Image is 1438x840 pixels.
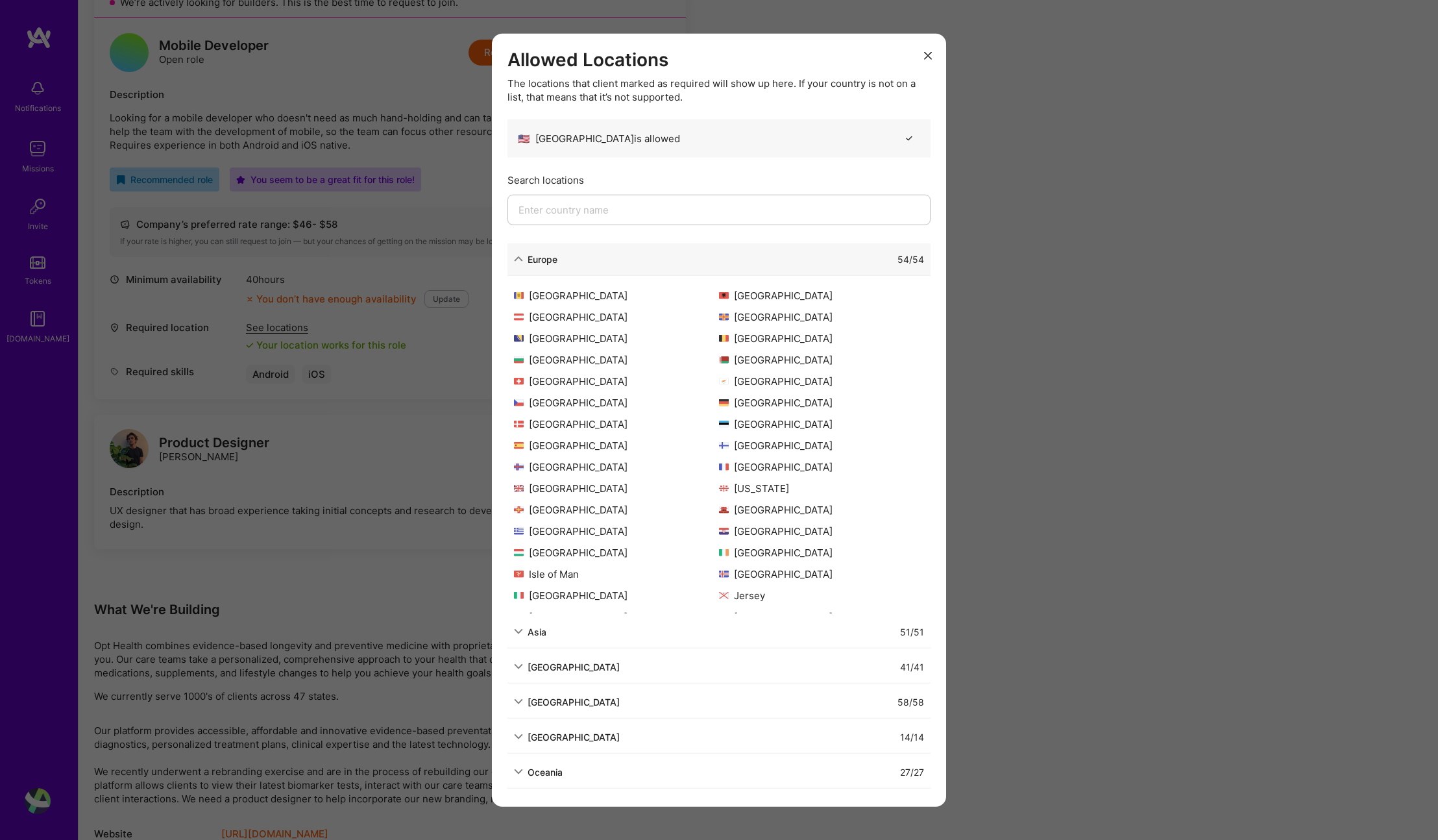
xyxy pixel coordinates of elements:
div: [GEOGRAPHIC_DATA] [514,331,719,345]
div: [GEOGRAPHIC_DATA] [719,352,924,366]
div: [GEOGRAPHIC_DATA] [719,524,924,537]
img: Cyprus [719,377,729,384]
div: [GEOGRAPHIC_DATA] [719,417,924,430]
div: Oceania [528,765,563,778]
img: Georgia [719,484,729,491]
img: Isle of Man [514,570,524,577]
div: Europe [528,252,557,266]
img: France [719,463,729,470]
div: [GEOGRAPHIC_DATA] [719,374,924,388]
div: Isle of Man [514,567,719,580]
img: Germany [719,399,729,406]
div: [GEOGRAPHIC_DATA] [514,524,719,537]
div: modal [492,34,946,807]
div: [GEOGRAPHIC_DATA] [719,460,924,473]
div: [GEOGRAPHIC_DATA] [528,660,620,673]
div: [GEOGRAPHIC_DATA] [528,730,620,743]
div: [GEOGRAPHIC_DATA] [514,374,719,388]
img: Switzerland [514,377,524,384]
div: [GEOGRAPHIC_DATA] [514,288,719,302]
i: icon CheckBlack [904,133,914,143]
span: 🇺🇸 [518,131,530,145]
img: Belarus [719,356,729,363]
img: Croatia [719,527,729,534]
i: icon ArrowDown [514,662,523,671]
div: [GEOGRAPHIC_DATA] [719,331,924,345]
img: Guernsey [514,506,524,513]
div: [GEOGRAPHIC_DATA] [514,352,719,366]
div: [GEOGRAPHIC_DATA] [719,288,924,302]
img: Åland [719,313,729,320]
img: Hungary [514,549,524,556]
img: Andorra [514,291,524,299]
div: [GEOGRAPHIC_DATA] [514,417,719,430]
div: [GEOGRAPHIC_DATA] [514,481,719,495]
i: icon ArrowDown [514,627,523,636]
div: [GEOGRAPHIC_DATA] [514,310,719,323]
i: icon ArrowDown [514,697,523,706]
div: [GEOGRAPHIC_DATA] [719,310,924,323]
i: icon ArrowDown [514,254,523,264]
div: The locations that client marked as required will show up here. If your country is not on a list,... [507,76,931,103]
div: [GEOGRAPHIC_DATA] [514,460,719,473]
img: Greece [514,527,524,534]
div: [GEOGRAPHIC_DATA] [719,610,924,623]
div: 51 / 51 [900,624,924,638]
i: icon Close [924,51,932,59]
div: [GEOGRAPHIC_DATA] [514,610,719,623]
img: Italy [514,591,524,599]
img: Bosnia and Herzegovina [514,334,524,341]
h3: Allowed Locations [507,49,931,71]
i: icon ArrowDown [514,767,523,776]
div: 41 / 41 [900,660,924,673]
div: [GEOGRAPHIC_DATA] [528,695,620,708]
div: 54 / 54 [897,252,924,266]
img: United Kingdom [514,484,524,491]
img: Iceland [719,570,729,577]
div: [GEOGRAPHIC_DATA] [719,502,924,516]
div: [GEOGRAPHIC_DATA] [719,395,924,409]
div: [US_STATE] [719,481,924,495]
img: Faroe Islands [514,463,524,470]
i: icon ArrowDown [514,732,523,741]
img: Estonia [719,420,729,427]
div: [GEOGRAPHIC_DATA] [719,545,924,559]
img: Albania [719,291,729,299]
div: [GEOGRAPHIC_DATA] [514,545,719,559]
div: Asia [528,624,546,638]
img: Spain [514,441,524,449]
div: [GEOGRAPHIC_DATA] [514,502,719,516]
img: Gibraltar [719,506,729,513]
div: [GEOGRAPHIC_DATA] [514,588,719,602]
img: Bulgaria [514,356,524,363]
img: Czech Republic [514,399,524,406]
div: 14 / 14 [900,730,924,743]
div: Search locations [507,173,931,186]
div: Jersey [719,588,924,602]
div: [GEOGRAPHIC_DATA] [719,438,924,452]
img: Belgium [719,334,729,341]
img: Ireland [719,549,729,556]
img: Denmark [514,420,524,427]
div: [GEOGRAPHIC_DATA] [514,438,719,452]
div: 58 / 58 [897,695,924,708]
img: Jersey [719,591,729,599]
img: Austria [514,313,524,320]
input: Enter country name [507,194,931,225]
div: [GEOGRAPHIC_DATA] [719,567,924,580]
img: Finland [719,441,729,449]
div: [GEOGRAPHIC_DATA] [514,395,719,409]
div: 27 / 27 [900,765,924,778]
div: [GEOGRAPHIC_DATA] is allowed [518,131,680,145]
